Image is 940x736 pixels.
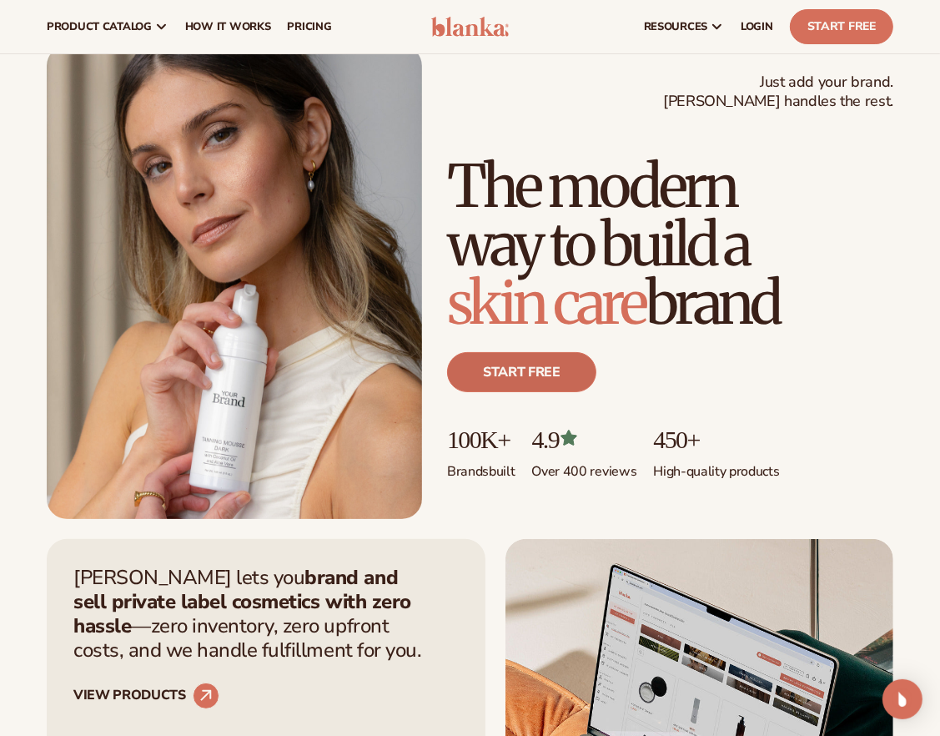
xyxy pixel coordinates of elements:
[447,426,515,453] p: 100K+
[447,352,596,392] a: Start free
[185,20,271,33] span: How It Works
[73,566,432,662] p: [PERSON_NAME] lets you —zero inventory, zero upfront costs, and we handle fulfillment for you.
[47,46,422,519] img: Female holding tanning mousse.
[790,9,893,44] a: Start Free
[447,157,893,332] h1: The modern way to build a brand
[653,426,779,453] p: 450+
[47,20,152,33] span: product catalog
[73,683,219,709] a: VIEW PRODUCTS
[447,266,646,340] span: skin care
[644,20,707,33] span: resources
[431,17,509,37] img: logo
[532,426,637,453] p: 4.9
[447,453,515,481] p: Brands built
[287,20,331,33] span: pricing
[532,453,637,481] p: Over 400 reviews
[663,73,893,112] span: Just add your brand. [PERSON_NAME] handles the rest.
[882,679,922,719] div: Open Intercom Messenger
[653,453,779,481] p: High-quality products
[741,20,773,33] span: LOGIN
[73,564,411,639] strong: brand and sell private label cosmetics with zero hassle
